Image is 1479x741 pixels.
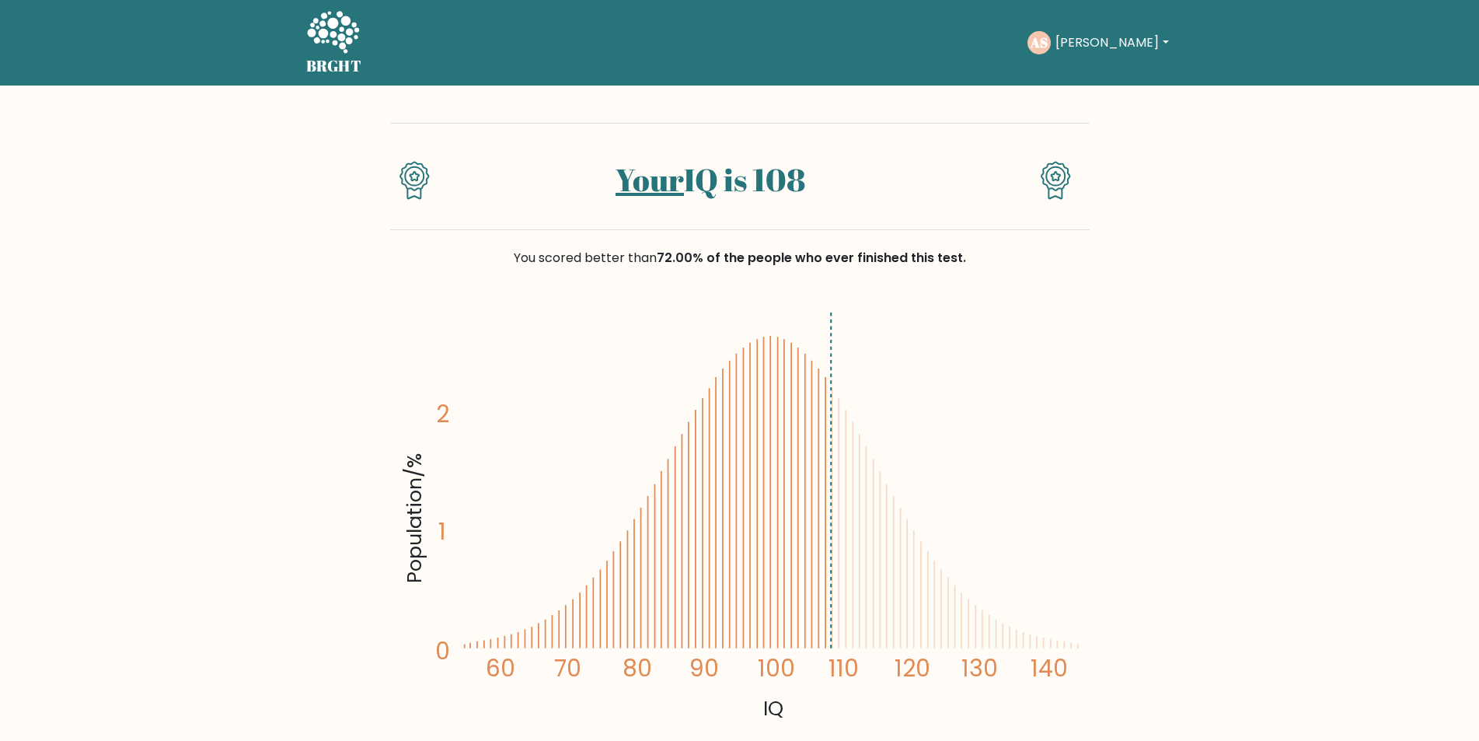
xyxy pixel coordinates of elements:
[689,652,719,684] tspan: 90
[436,398,449,430] tspan: 2
[457,161,963,198] h1: IQ is 108
[758,652,795,684] tspan: 100
[435,636,450,668] tspan: 0
[306,57,362,75] h5: BRGHT
[763,694,783,722] tspan: IQ
[616,159,684,201] a: Your
[306,6,362,79] a: BRGHT
[1030,33,1048,51] text: AS
[1031,652,1068,684] tspan: 140
[554,652,581,684] tspan: 70
[1051,33,1173,53] button: [PERSON_NAME]
[961,652,998,684] tspan: 130
[828,652,859,684] tspan: 110
[390,249,1090,267] div: You scored better than
[485,652,515,684] tspan: 60
[622,652,651,684] tspan: 80
[438,516,446,548] tspan: 1
[400,454,428,584] tspan: Population/%
[657,249,966,267] span: 72.00% of the people who ever finished this test.
[895,652,930,684] tspan: 120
